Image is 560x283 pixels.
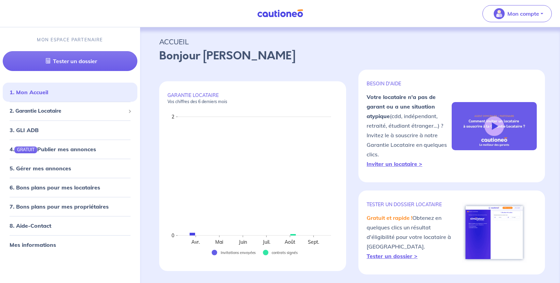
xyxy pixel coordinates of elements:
[159,48,541,64] p: Bonjour [PERSON_NAME]
[3,219,137,232] div: 8. Aide-Contact
[507,10,539,18] p: Mon compte
[10,107,125,115] span: 2. Garantie Locataire
[215,239,223,245] text: Mai
[255,9,306,18] img: Cautioneo
[167,99,227,104] em: Vos chiffres des 6 derniers mois
[3,85,137,99] div: 1. Mon Accueil
[10,203,109,210] a: 7. Bons plans pour mes propriétaires
[308,239,319,245] text: Sept.
[191,239,200,245] text: Avr.
[367,201,452,208] p: TESTER un dossier locataire
[172,232,174,239] text: 0
[159,36,541,48] p: ACCUEIL
[3,51,137,71] a: Tester un dossier
[10,222,51,229] a: 8. Aide-Contact
[452,102,537,150] img: video-gli-new-none.jpg
[367,94,436,119] strong: Votre locataire n'a pas de garant ou a une situation atypique
[285,239,295,245] text: Août
[37,37,103,43] p: MON ESPACE PARTENAIRE
[367,214,412,221] em: Gratuit et rapide !
[10,241,56,248] a: Mes informations
[167,92,338,104] p: GARANTIE LOCATAIRE
[172,114,174,120] text: 2
[3,123,137,137] div: 3. GLI ADB
[3,104,137,118] div: 2. Garantie Locataire
[3,142,137,156] div: 4.GRATUITPublier mes annonces
[10,127,39,133] a: 3. GLI ADB
[367,160,422,167] a: Inviter un locataire >
[3,181,137,194] div: 6. Bons plans pour mes locataires
[10,89,48,96] a: 1. Mon Accueil
[10,165,71,172] a: 5. Gérer mes annonces
[482,5,552,22] button: illu_account_valid_menu.svgMon compte
[367,213,452,261] p: Obtenez en quelques clics un résultat d'éligibilité pour votre locataire à [GEOGRAPHIC_DATA].
[367,92,452,169] p: (cdd, indépendant, retraité, étudiant étranger...) ? Invitez le à souscrire à notre Garantie Loca...
[3,161,137,175] div: 5. Gérer mes annonces
[367,81,452,87] p: BESOIN D'AIDE
[3,200,137,213] div: 7. Bons plans pour mes propriétaires
[10,146,96,153] a: 4.GRATUITPublier mes annonces
[3,238,137,252] div: Mes informations
[262,239,270,245] text: Juil.
[494,8,505,19] img: illu_account_valid_menu.svg
[10,184,100,191] a: 6. Bons plans pour mes locataires
[462,202,527,263] img: simulateur.png
[367,253,418,259] a: Tester un dossier >
[238,239,247,245] text: Juin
